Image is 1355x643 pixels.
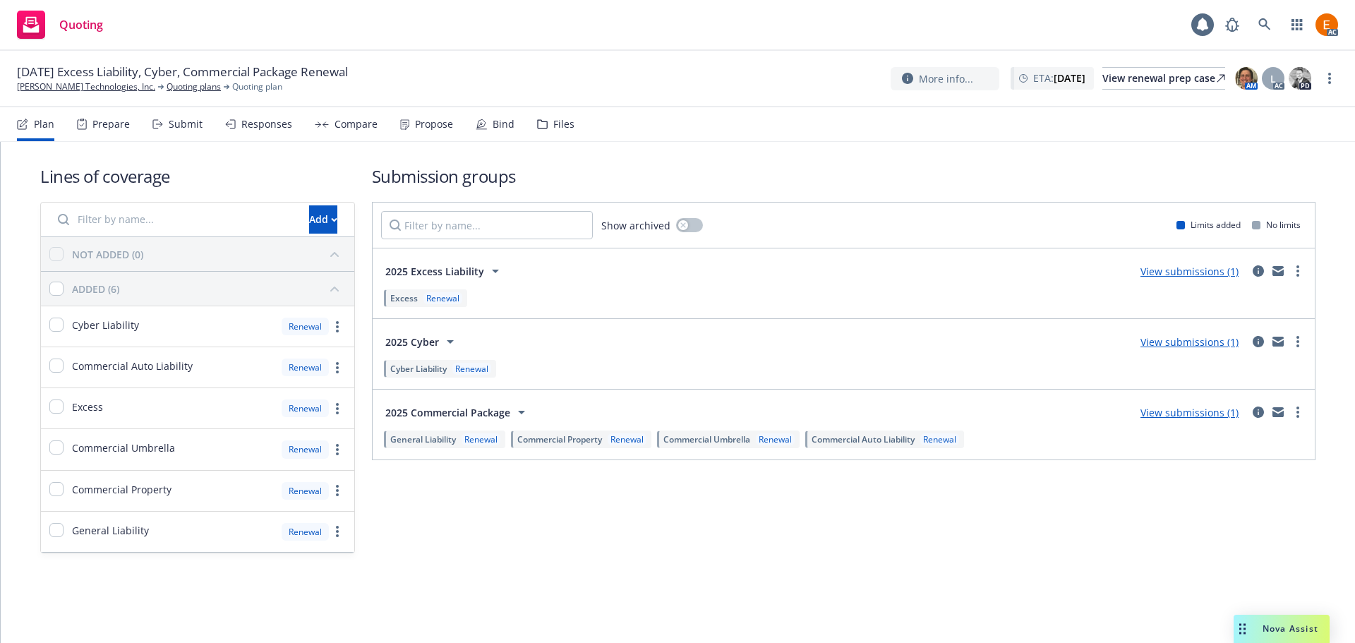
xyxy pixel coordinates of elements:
a: Search [1251,11,1279,39]
button: 2025 Cyber [381,327,463,356]
span: Show archived [601,218,670,233]
div: Add [309,206,337,233]
div: Drag to move [1234,615,1251,643]
div: Limits added [1176,219,1241,231]
a: [PERSON_NAME] Technologies, Inc. [17,80,155,93]
div: Renewal [608,433,646,445]
span: Excess [390,292,418,304]
img: photo [1315,13,1338,36]
span: 2025 Cyber [385,335,439,349]
a: more [329,318,346,335]
div: Renewal [282,482,329,500]
span: 2025 Excess Liability [385,264,484,279]
a: more [1321,70,1338,87]
a: Quoting plans [167,80,221,93]
input: Filter by name... [49,205,301,234]
a: more [1289,263,1306,280]
a: more [329,523,346,540]
a: circleInformation [1250,404,1267,421]
a: more [329,400,346,417]
a: circleInformation [1250,263,1267,280]
img: photo [1235,67,1258,90]
span: L [1270,71,1276,86]
span: Quoting [59,19,103,30]
a: Report a Bug [1218,11,1246,39]
strong: [DATE] [1054,71,1085,85]
div: View renewal prep case [1102,68,1225,89]
a: mail [1270,263,1287,280]
div: Renewal [462,433,500,445]
div: Renewal [452,363,491,375]
div: Bind [493,119,514,130]
div: Files [553,119,574,130]
button: More info... [891,67,999,90]
span: [DATE] Excess Liability, Cyber, Commercial Package Renewal [17,64,348,80]
span: General Liability [390,433,456,445]
div: Renewal [423,292,462,304]
a: View submissions (1) [1140,406,1239,419]
a: View renewal prep case [1102,67,1225,90]
div: Renewal [282,318,329,335]
span: Nova Assist [1263,623,1318,635]
a: more [329,359,346,376]
span: Commercial Umbrella [72,440,175,455]
div: NOT ADDED (0) [72,247,143,262]
div: Compare [335,119,378,130]
div: Renewal [282,440,329,458]
div: Submit [169,119,203,130]
button: NOT ADDED (0) [72,243,346,265]
a: View submissions (1) [1140,265,1239,278]
div: ADDED (6) [72,282,119,296]
div: No limits [1252,219,1301,231]
button: 2025 Excess Liability [381,257,508,285]
div: Prepare [92,119,130,130]
span: 2025 Commercial Package [385,405,510,420]
div: Plan [34,119,54,130]
button: ADDED (6) [72,277,346,300]
span: Commercial Property [517,433,602,445]
span: Quoting plan [232,80,282,93]
button: Nova Assist [1234,615,1330,643]
a: mail [1270,404,1287,421]
span: Cyber Liability [390,363,447,375]
span: General Liability [72,523,149,538]
img: photo [1289,67,1311,90]
h1: Lines of coverage [40,164,355,188]
a: mail [1270,333,1287,350]
div: Renewal [282,359,329,376]
a: more [329,482,346,499]
a: more [329,441,346,458]
div: Propose [415,119,453,130]
a: Quoting [11,5,109,44]
a: more [1289,404,1306,421]
span: Excess [72,399,103,414]
span: Commercial Property [72,482,171,497]
a: Switch app [1283,11,1311,39]
div: Renewal [282,523,329,541]
input: Filter by name... [381,211,593,239]
span: Cyber Liability [72,318,139,332]
button: 2025 Commercial Package [381,398,534,426]
div: Renewal [920,433,959,445]
div: Responses [241,119,292,130]
h1: Submission groups [372,164,1315,188]
span: Commercial Auto Liability [72,359,193,373]
span: Commercial Auto Liability [812,433,915,445]
a: more [1289,333,1306,350]
span: ETA : [1033,71,1085,85]
a: circleInformation [1250,333,1267,350]
span: Commercial Umbrella [663,433,750,445]
div: Renewal [282,399,329,417]
div: Renewal [756,433,795,445]
a: View submissions (1) [1140,335,1239,349]
span: More info... [919,71,973,86]
button: Add [309,205,337,234]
